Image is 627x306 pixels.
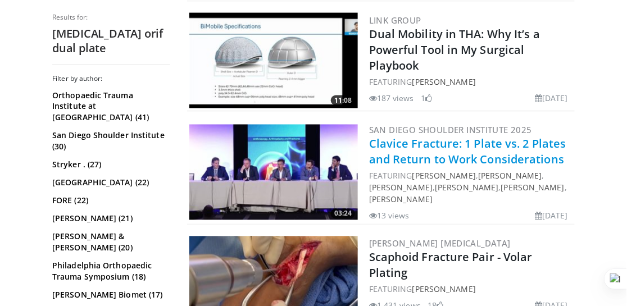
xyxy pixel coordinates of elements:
[369,250,533,281] a: Scaphoid Fracture Pair - Volar Plating
[412,76,476,87] a: [PERSON_NAME]
[369,26,540,73] a: Dual Mobility in THA: Why It’s a Powerful Tool in My Surgical Playbook
[52,213,167,225] a: [PERSON_NAME] (21)
[369,284,573,295] div: FEATURING
[369,210,410,222] li: 13 views
[435,182,498,193] a: [PERSON_NAME]
[52,159,167,171] a: Stryker . (27)
[535,92,568,104] li: [DATE]
[369,15,421,26] a: LINK Group
[189,13,358,108] a: 11:08
[189,125,358,220] img: 39fd10ba-85e2-4726-a43f-0e92374df7c9.300x170_q85_crop-smart_upscale.jpg
[52,90,167,124] a: Orthopaedic Trauma Institute at [GEOGRAPHIC_DATA] (41)
[412,284,476,295] a: [PERSON_NAME]
[369,238,511,249] a: [PERSON_NAME] [MEDICAL_DATA]
[52,290,167,301] a: [PERSON_NAME] Biomet (17)
[369,182,433,193] a: [PERSON_NAME]
[369,170,573,205] div: FEATURING , , , , ,
[331,95,355,106] span: 11:08
[369,125,532,136] a: San Diego Shoulder Institute 2025
[501,182,565,193] a: [PERSON_NAME]
[331,209,355,219] span: 03:24
[52,13,170,22] p: Results for:
[52,261,167,283] a: Philadelphia Orthopaedic Trauma Symposium (18)
[52,130,167,153] a: San Diego Shoulder Institute (30)
[52,195,167,207] a: FORE (22)
[189,125,358,220] a: 03:24
[52,74,170,83] h3: Filter by author:
[52,231,167,254] a: [PERSON_NAME] & [PERSON_NAME] (20)
[478,171,542,181] a: [PERSON_NAME]
[369,194,433,205] a: [PERSON_NAME]
[52,26,170,56] h2: [MEDICAL_DATA] orif dual plate
[52,177,167,189] a: [GEOGRAPHIC_DATA] (22)
[369,92,414,104] li: 187 views
[421,92,432,104] li: 1
[412,171,476,181] a: [PERSON_NAME]
[189,13,358,108] img: 675d2399-d2c0-4e3f-afec-d166975ddce3.300x170_q85_crop-smart_upscale.jpg
[535,210,568,222] li: [DATE]
[369,136,566,167] a: Clavice Fracture: 1 Plate vs. 2 Plates and Return to Work Considerations
[369,76,573,88] div: FEATURING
